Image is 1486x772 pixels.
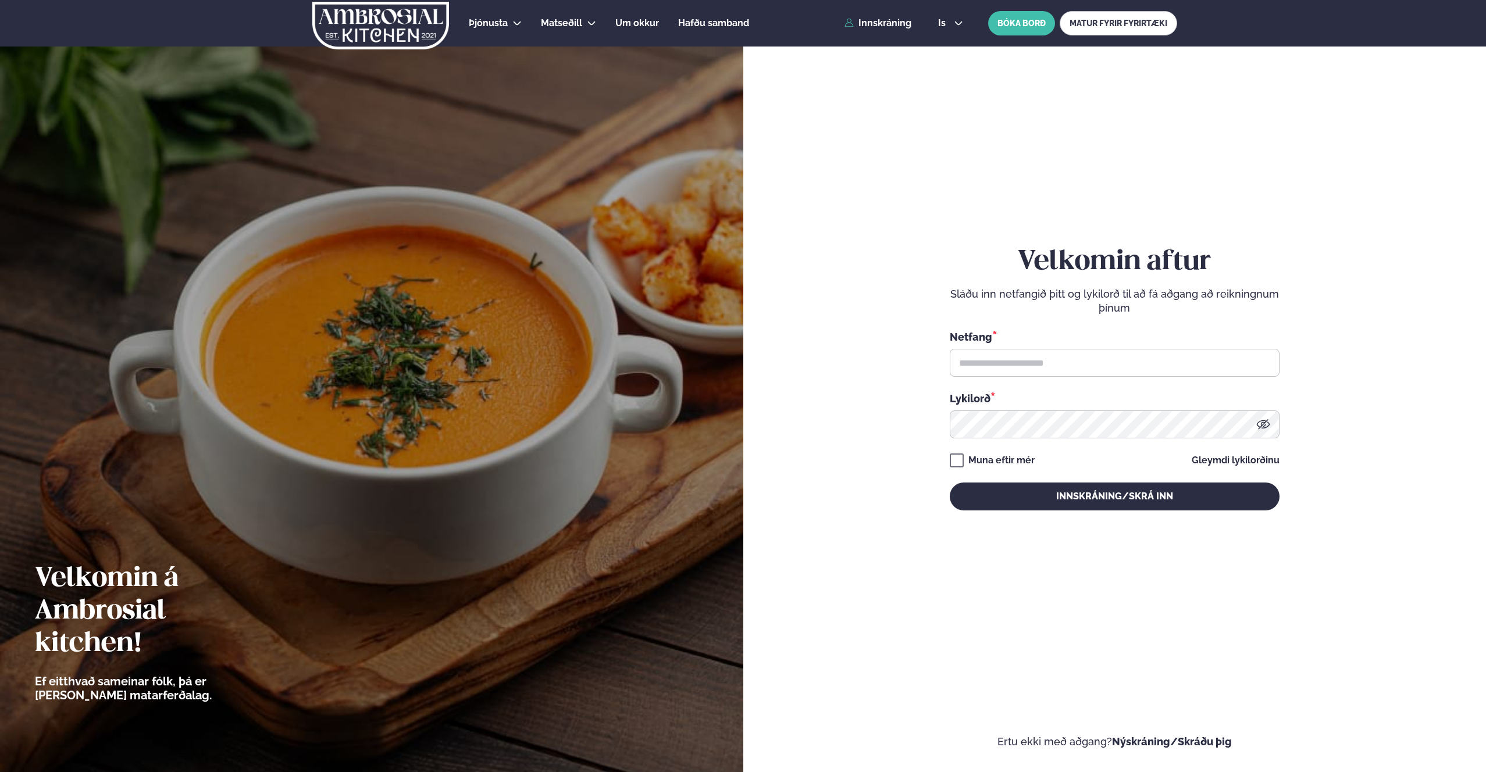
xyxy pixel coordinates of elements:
[929,19,972,28] button: is
[678,16,749,30] a: Hafðu samband
[950,246,1280,278] h2: Velkomin aftur
[615,17,659,28] span: Um okkur
[469,16,508,30] a: Þjónusta
[950,482,1280,510] button: Innskráning/Skrá inn
[311,2,450,49] img: logo
[950,391,1280,406] div: Lykilorð
[778,735,1452,749] p: Ertu ekki með aðgang?
[35,563,276,660] h2: Velkomin á Ambrosial kitchen!
[678,17,749,28] span: Hafðu samband
[950,287,1280,315] p: Sláðu inn netfangið þitt og lykilorð til að fá aðgang að reikningnum þínum
[950,329,1280,344] div: Netfang
[1060,11,1177,35] a: MATUR FYRIR FYRIRTÆKI
[988,11,1055,35] button: BÓKA BORÐ
[1192,456,1280,465] a: Gleymdi lykilorðinu
[541,17,582,28] span: Matseðill
[35,674,276,702] p: Ef eitthvað sameinar fólk, þá er [PERSON_NAME] matarferðalag.
[1112,735,1232,748] a: Nýskráning/Skráðu þig
[469,17,508,28] span: Þjónusta
[541,16,582,30] a: Matseðill
[615,16,659,30] a: Um okkur
[938,19,949,28] span: is
[844,18,911,28] a: Innskráning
